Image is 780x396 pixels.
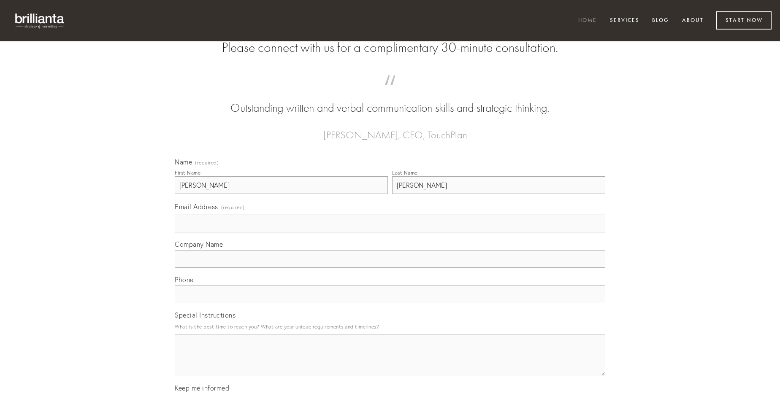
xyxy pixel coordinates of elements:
[221,202,245,213] span: (required)
[188,84,592,100] span: “
[647,14,674,28] a: Blog
[573,14,602,28] a: Home
[677,14,709,28] a: About
[175,240,223,248] span: Company Name
[175,170,200,176] div: First Name
[392,170,417,176] div: Last Name
[175,275,194,284] span: Phone
[716,11,772,30] a: Start Now
[604,14,645,28] a: Services
[175,40,605,56] h2: Please connect with us for a complimentary 30-minute consultation.
[188,116,592,143] figcaption: — [PERSON_NAME], CEO, TouchPlan
[195,160,219,165] span: (required)
[175,202,218,211] span: Email Address
[8,8,72,33] img: brillianta - research, strategy, marketing
[188,84,592,116] blockquote: Outstanding written and verbal communication skills and strategic thinking.
[175,384,229,392] span: Keep me informed
[175,158,192,166] span: Name
[175,321,605,332] p: What is the best time to reach you? What are your unique requirements and timelines?
[175,311,236,319] span: Special Instructions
